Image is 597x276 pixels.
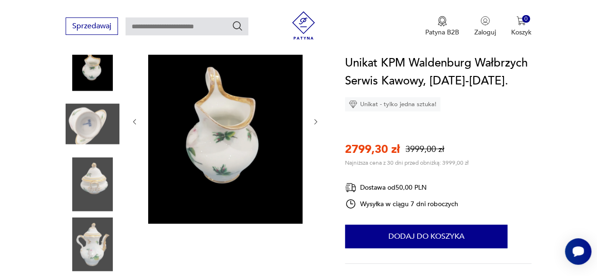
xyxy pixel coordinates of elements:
img: Zdjęcie produktu Unikat KPM Waldenburg Wałbrzych Serwis Kawowy, 1855-1899. [66,157,119,211]
div: Dostawa od 50,00 PLN [345,182,458,193]
div: 0 [522,15,530,23]
img: Zdjęcie produktu Unikat KPM Waldenburg Wałbrzych Serwis Kawowy, 1855-1899. [66,97,119,151]
button: Patyna B2B [425,16,459,37]
img: Zdjęcie produktu Unikat KPM Waldenburg Wałbrzych Serwis Kawowy, 1855-1899. [148,18,303,224]
img: Zdjęcie produktu Unikat KPM Waldenburg Wałbrzych Serwis Kawowy, 1855-1899. [66,37,119,91]
button: 0Koszyk [511,16,531,37]
p: 3999,00 zł [405,143,444,155]
img: Zdjęcie produktu Unikat KPM Waldenburg Wałbrzych Serwis Kawowy, 1855-1899. [66,217,119,271]
div: Unikat - tylko jedna sztuka! [345,97,440,111]
a: Sprzedawaj [66,24,118,30]
a: Ikona medaluPatyna B2B [425,16,459,37]
h1: Unikat KPM Waldenburg Wałbrzych Serwis Kawowy, [DATE]-[DATE]. [345,54,531,90]
img: Ikona koszyka [516,16,526,25]
p: Patyna B2B [425,28,459,37]
p: Zaloguj [474,28,496,37]
div: Wysyłka w ciągu 7 dni roboczych [345,198,458,209]
p: Koszyk [511,28,531,37]
img: Patyna - sklep z meblami i dekoracjami vintage [289,11,318,40]
button: Szukaj [232,20,243,32]
img: Ikona dostawy [345,182,356,193]
button: Dodaj do koszyka [345,225,507,248]
img: Ikona medalu [437,16,447,26]
p: 2799,30 zł [345,142,400,157]
button: Zaloguj [474,16,496,37]
button: Sprzedawaj [66,17,118,35]
iframe: Smartsupp widget button [565,238,591,265]
img: Ikonka użytkownika [480,16,490,25]
p: Najniższa cena z 30 dni przed obniżką: 3999,00 zł [345,159,469,167]
img: Ikona diamentu [349,100,357,109]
